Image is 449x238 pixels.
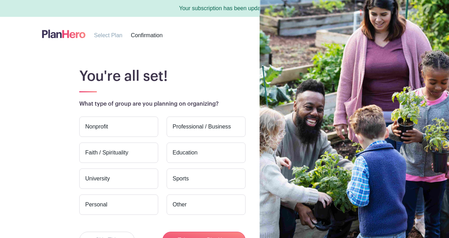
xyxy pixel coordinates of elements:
[167,143,246,163] label: Education
[79,168,158,189] label: University
[79,100,412,108] p: What type of group are you planning on organizing?
[79,143,158,163] label: Faith / Spirituality
[131,32,163,38] span: Confirmation
[42,28,86,40] img: logo-507f7623f17ff9eddc593b1ce0a138ce2505c220e1c5a4e2b4648c50719b7d32.svg
[167,168,246,189] label: Sports
[79,68,412,85] h1: You're all set!
[79,117,158,137] label: Nonprofit
[94,32,122,38] span: Select Plan
[79,194,158,215] label: Personal
[167,194,246,215] label: Other
[167,117,246,137] label: Professional / Business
